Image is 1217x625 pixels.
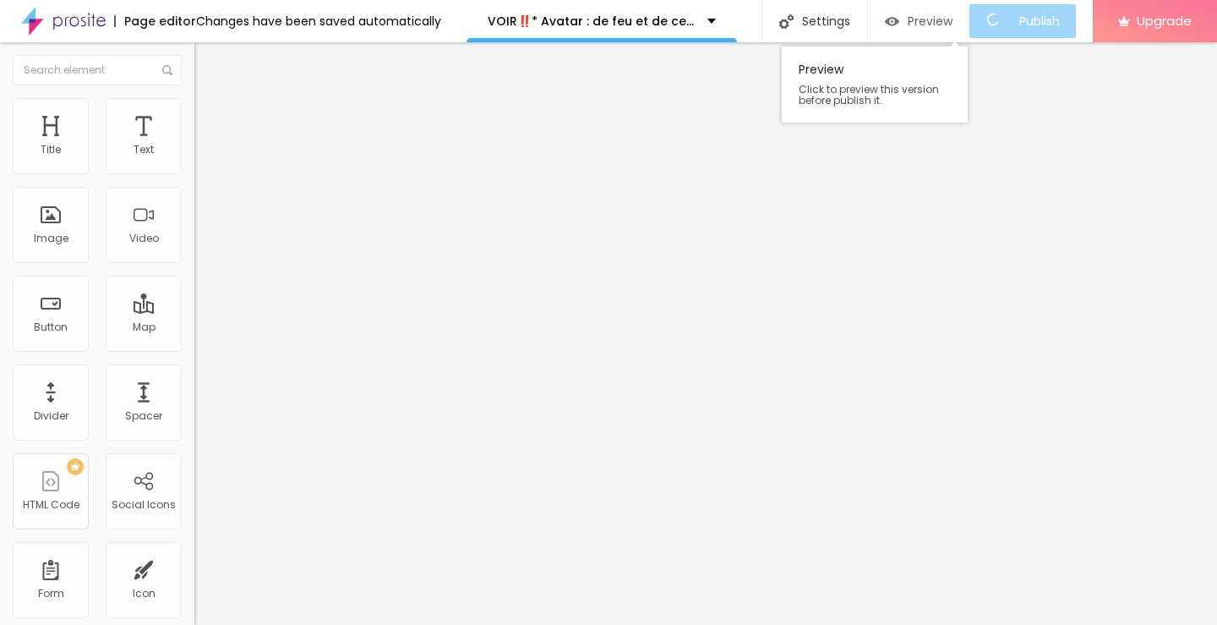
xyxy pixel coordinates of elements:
div: Map [133,321,156,333]
div: Social Icons [112,499,176,511]
div: Video [129,233,159,244]
span: Click to preview this version before publish it. [799,84,951,106]
div: Title [41,144,61,156]
div: Text [134,144,154,156]
input: Search element [13,55,182,85]
div: Icon [133,588,156,600]
div: Divider [34,410,68,422]
div: HTML Code [23,499,79,511]
div: Page editor [114,15,196,27]
p: VOIR‼️* Avatar : de feu et de cendres 2025 COMPLET STREAMING-VF EN [GEOGRAPHIC_DATA] [488,15,695,27]
iframe: Editor [194,42,1217,625]
img: Icone [779,14,794,29]
div: Image [34,233,68,244]
img: view-1.svg [885,14,899,29]
span: Upgrade [1137,14,1192,28]
div: Preview [782,47,968,123]
img: Icone [162,65,172,75]
div: Spacer [125,410,162,422]
div: Button [34,321,68,333]
div: Changes have been saved automatically [196,15,441,27]
span: Publish [1019,14,1060,28]
span: Preview [908,14,952,28]
div: Form [38,588,64,600]
button: Publish [969,4,1076,38]
button: Preview [868,4,969,38]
